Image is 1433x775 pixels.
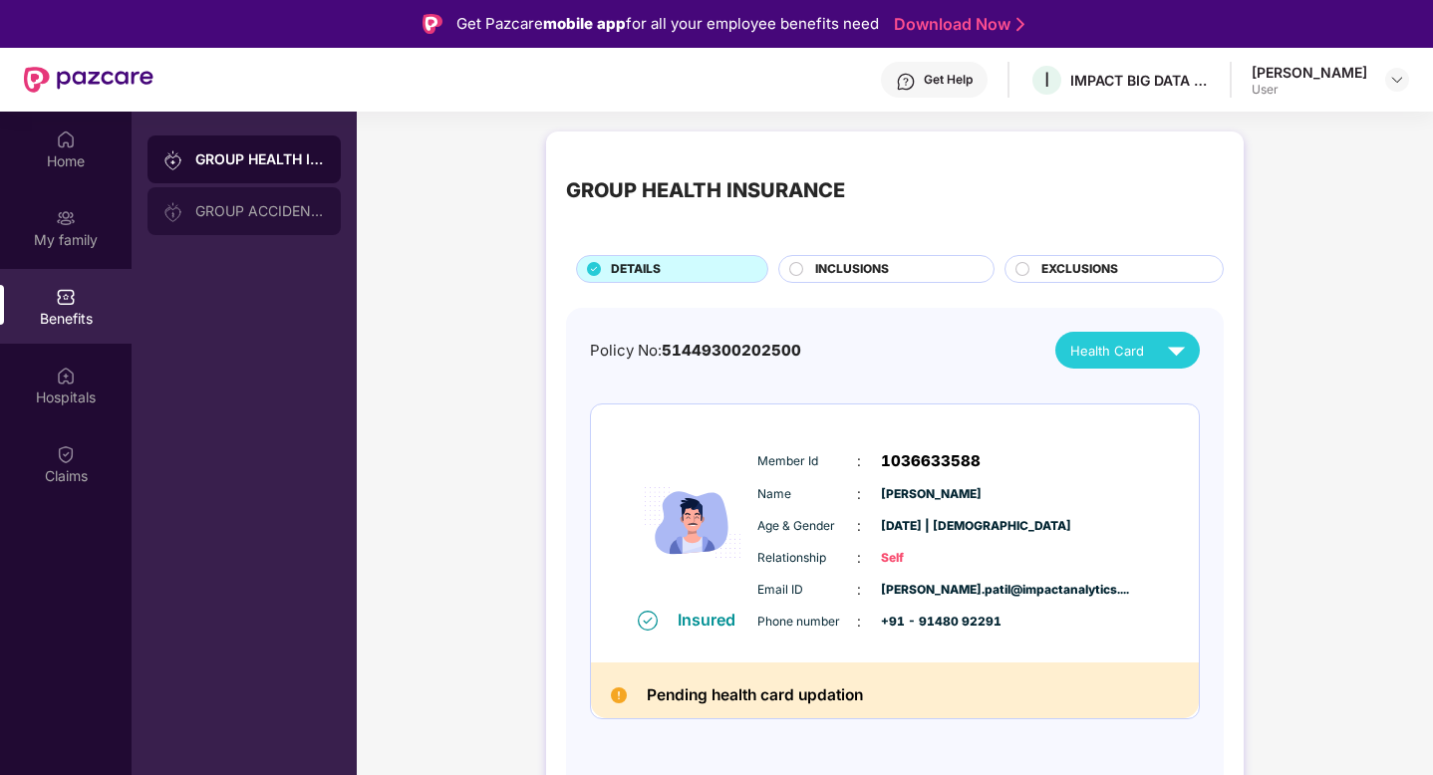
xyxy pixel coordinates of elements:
[896,72,916,92] img: svg+xml;base64,PHN2ZyBpZD0iSGVscC0zMngzMiIgeG1sbnM9Imh0dHA6Ly93d3cudzMub3JnLzIwMDAvc3ZnIiB3aWR0aD...
[195,203,325,219] div: GROUP ACCIDENTAL INSURANCE
[757,485,857,504] span: Name
[56,129,76,149] img: svg+xml;base64,PHN2ZyBpZD0iSG9tZSIgeG1sbnM9Imh0dHA6Ly93d3cudzMub3JnLzIwMDAvc3ZnIiB3aWR0aD0iMjAiIG...
[757,581,857,600] span: Email ID
[1070,71,1210,90] div: IMPACT BIG DATA ANALYSIS PRIVATE LIMITED
[924,72,973,88] div: Get Help
[894,14,1018,35] a: Download Now
[757,517,857,536] span: Age & Gender
[857,483,861,505] span: :
[757,452,857,471] span: Member Id
[1389,72,1405,88] img: svg+xml;base64,PHN2ZyBpZD0iRHJvcGRvd24tMzJ4MzIiIHhtbG5zPSJodHRwOi8vd3d3LnczLm9yZy8yMDAwL3N2ZyIgd2...
[24,67,153,93] img: New Pazcare Logo
[857,547,861,569] span: :
[857,611,861,633] span: :
[1016,14,1024,35] img: Stroke
[881,549,981,568] span: Self
[757,549,857,568] span: Relationship
[1252,63,1367,82] div: [PERSON_NAME]
[1252,82,1367,98] div: User
[857,515,861,537] span: :
[611,260,661,279] span: DETAILS
[881,581,981,600] span: [PERSON_NAME].patil@impactanalytics....
[881,485,981,504] span: [PERSON_NAME]
[423,14,442,34] img: Logo
[56,366,76,386] img: svg+xml;base64,PHN2ZyBpZD0iSG9zcGl0YWxzIiB4bWxucz0iaHR0cDovL3d3dy53My5vcmcvMjAwMC9zdmciIHdpZHRoPS...
[566,175,845,206] div: GROUP HEALTH INSURANCE
[881,449,981,473] span: 1036633588
[1159,333,1194,368] img: svg+xml;base64,PHN2ZyB4bWxucz0iaHR0cDovL3d3dy53My5vcmcvMjAwMC9zdmciIHZpZXdCb3g9IjAgMCAyNCAyNCIgd2...
[662,341,801,360] span: 51449300202500
[757,613,857,632] span: Phone number
[647,682,863,709] h2: Pending health card updation
[881,613,981,632] span: +91 - 91480 92291
[195,149,325,169] div: GROUP HEALTH INSURANCE
[56,208,76,228] img: svg+xml;base64,PHN2ZyB3aWR0aD0iMjAiIGhlaWdodD0iMjAiIHZpZXdCb3g9IjAgMCAyMCAyMCIgZmlsbD0ibm9uZSIgeG...
[678,610,747,630] div: Insured
[163,150,183,170] img: svg+xml;base64,PHN2ZyB3aWR0aD0iMjAiIGhlaWdodD0iMjAiIHZpZXdCb3g9IjAgMCAyMCAyMCIgZmlsbD0ibm9uZSIgeG...
[611,687,627,703] img: Pending
[1041,260,1118,279] span: EXCLUSIONS
[56,444,76,464] img: svg+xml;base64,PHN2ZyBpZD0iQ2xhaW0iIHhtbG5zPSJodHRwOi8vd3d3LnczLm9yZy8yMDAwL3N2ZyIgd2lkdGg9IjIwIi...
[857,579,861,601] span: :
[1044,68,1049,92] span: I
[1070,341,1144,361] span: Health Card
[590,339,801,363] div: Policy No:
[1055,332,1200,369] button: Health Card
[163,202,183,222] img: svg+xml;base64,PHN2ZyB3aWR0aD0iMjAiIGhlaWdodD0iMjAiIHZpZXdCb3g9IjAgMCAyMCAyMCIgZmlsbD0ibm9uZSIgeG...
[638,611,658,631] img: svg+xml;base64,PHN2ZyB4bWxucz0iaHR0cDovL3d3dy53My5vcmcvMjAwMC9zdmciIHdpZHRoPSIxNiIgaGVpZ2h0PSIxNi...
[881,517,981,536] span: [DATE] | [DEMOGRAPHIC_DATA]
[857,450,861,472] span: :
[543,14,626,33] strong: mobile app
[815,260,889,279] span: INCLUSIONS
[56,287,76,307] img: svg+xml;base64,PHN2ZyBpZD0iQmVuZWZpdHMiIHhtbG5zPSJodHRwOi8vd3d3LnczLm9yZy8yMDAwL3N2ZyIgd2lkdGg9Ij...
[456,12,879,36] div: Get Pazcare for all your employee benefits need
[633,436,752,609] img: icon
